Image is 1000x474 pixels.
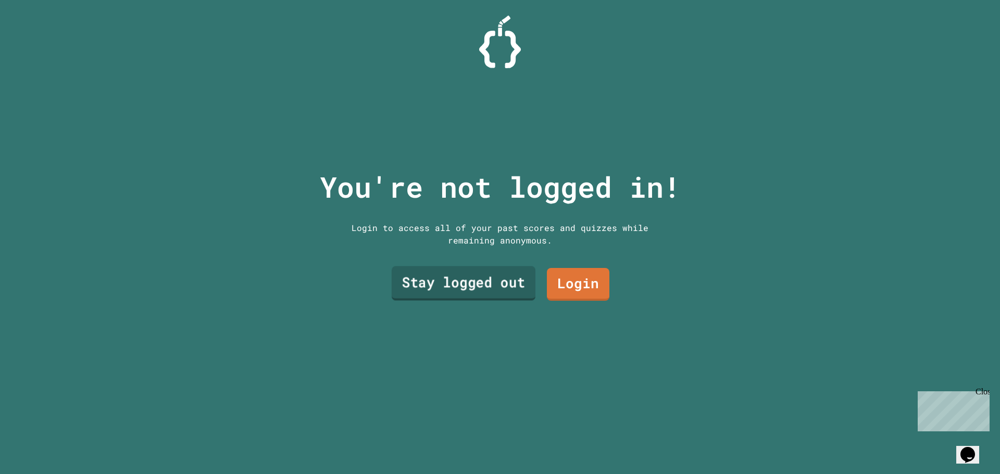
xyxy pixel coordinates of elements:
a: Login [547,268,609,301]
iframe: chat widget [914,387,990,431]
img: Logo.svg [479,16,521,68]
div: Chat with us now!Close [4,4,72,66]
div: Login to access all of your past scores and quizzes while remaining anonymous. [344,222,656,247]
iframe: chat widget [956,432,990,464]
p: You're not logged in! [320,165,681,209]
a: Stay logged out [392,266,535,301]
